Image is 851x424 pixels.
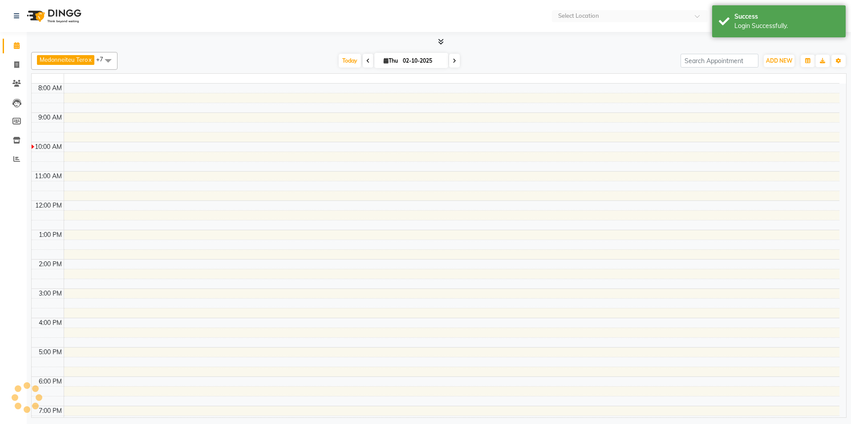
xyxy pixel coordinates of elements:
div: 4:00 PM [37,318,64,328]
a: x [88,56,92,63]
div: Success [734,12,839,21]
input: Search Appointment [681,54,758,68]
span: Thu [381,57,400,64]
img: logo [23,4,84,28]
div: 7:00 PM [37,406,64,416]
span: Today [339,54,361,68]
div: 10:00 AM [33,142,64,152]
div: Select Location [558,12,599,20]
span: +7 [96,56,110,63]
button: ADD NEW [764,55,794,67]
div: 3:00 PM [37,289,64,298]
div: Login Successfully. [734,21,839,31]
div: 11:00 AM [33,172,64,181]
div: 6:00 PM [37,377,64,386]
div: 2:00 PM [37,260,64,269]
input: 2025-10-02 [400,54,445,68]
span: ADD NEW [766,57,792,64]
span: Medonneiteu Tero [40,56,88,63]
div: 1:00 PM [37,230,64,240]
div: 5:00 PM [37,348,64,357]
div: 12:00 PM [33,201,64,210]
div: 8:00 AM [36,84,64,93]
div: 9:00 AM [36,113,64,122]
